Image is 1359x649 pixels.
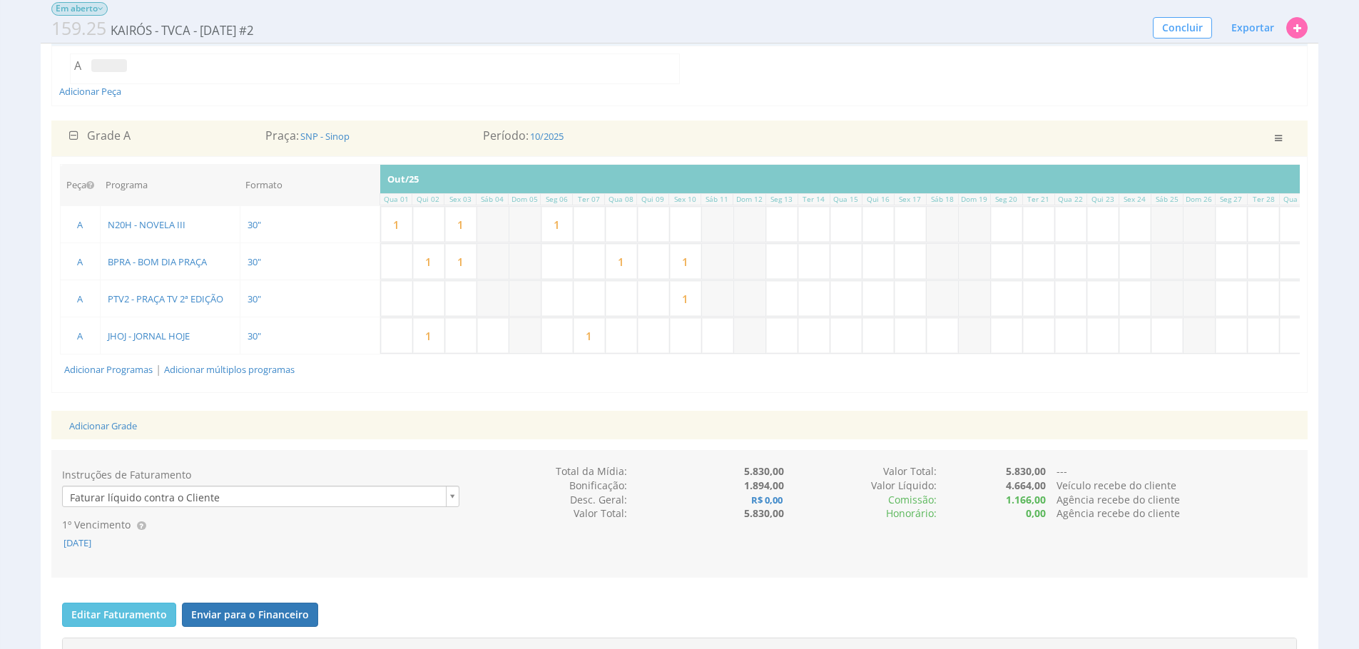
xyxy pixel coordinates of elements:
[109,22,255,39] span: KAIRÓS - TVCA - [DATE] #2
[76,255,84,268] span: A
[51,2,108,16] span: Em aberto
[470,464,627,479] div: Total da Mídia:
[62,518,131,532] label: 1º Vencimento
[477,194,509,205] td: Sáb 04
[1151,281,1183,316] input: O Programa informado não é veiculado neste dia
[182,603,318,627] button: Enviar para o Financeiro
[164,363,295,376] a: Adicionar múltiplos programas
[74,58,81,73] span: A
[1006,464,1046,478] b: 5.830,00
[927,207,958,242] input: O Programa informado não é veiculado neste dia
[470,493,627,507] div: Desc. Geral:
[133,518,151,531] span: Esta data será utilizada como base para gerar as faturas!
[1231,21,1274,34] span: Exportar
[1006,493,1046,506] b: 1.166,00
[862,194,894,205] td: Qui 16
[702,207,733,242] input: O Programa informado não é veiculado neste dia
[69,419,137,432] a: Adicionar Grade
[669,194,701,205] td: Sex 10
[87,128,131,143] span: Grade A
[990,194,1022,205] td: Seg 20
[63,486,440,509] span: Faturar líquido contra o Cliente
[1046,506,1308,521] div: Agência recebe do cliente
[529,130,565,143] span: 10/2025
[959,318,990,353] input: O Programa informado não é veiculado neste dia
[76,218,84,231] span: A
[106,255,208,268] span: BPRA - BOM DIA PRAÇA
[51,16,106,40] span: 159.25
[573,194,605,205] td: Ter 07
[470,506,627,521] div: Valor Total:
[1153,17,1212,39] button: Concluir
[62,536,93,549] span: [DATE]
[477,281,509,316] input: O Programa informado não é veiculado neste dia
[444,194,477,205] td: Sex 03
[299,130,351,143] span: SNP - Sinop
[156,362,161,376] span: |
[959,207,990,242] input: O Programa informado não é veiculado neste dia
[1054,194,1086,205] td: Qua 22
[477,207,509,242] input: O Programa informado não é veiculado neste dia
[62,486,459,507] a: Faturar líquido contra o Cliente
[637,194,669,205] td: Qui 09
[76,329,84,342] span: A
[62,468,191,482] label: Instruções de Faturamento
[784,506,937,521] div: Honorário:
[784,479,937,493] div: Valor Líquido:
[509,194,541,205] td: Dom 05
[1280,194,1312,205] td: Qua 29
[477,244,509,279] input: O Programa informado não é veiculado neste dia
[1151,244,1183,279] input: O Programa informado não é veiculado neste dia
[1184,244,1215,279] input: O Programa informado não é veiculado neste dia
[744,464,784,478] b: 5.830,00
[76,292,84,305] span: A
[734,318,765,353] input: O Programa informado não é veiculado neste dia
[734,244,765,279] input: O Programa informado não é veiculado neste dia
[744,479,784,492] b: 1.894,00
[265,128,472,144] div: Praça:
[246,292,263,305] span: 30"
[245,178,374,192] div: Formato
[702,244,733,279] input: O Programa informado não é veiculado neste dia
[246,218,263,231] span: 30"
[51,16,255,41] span: KAIRÓS - TVCA - Outubro 2025 #2
[927,244,958,279] input: O Programa informado não é veiculado neste dia
[750,494,784,506] b: R$ 0,00
[61,165,101,206] th: Peça
[701,194,733,205] td: Sáb 11
[62,603,176,627] button: Editar Faturamento
[959,281,990,316] input: O Programa informado não é veiculado neste dia
[412,194,444,205] td: Qui 02
[380,194,412,205] td: Qua 01
[1006,479,1046,492] b: 4.664,00
[798,194,830,205] td: Ter 14
[888,493,934,506] span: Comissão
[1183,194,1215,205] td: Dom 26
[106,178,234,192] div: Programa
[1151,194,1183,205] td: Sáb 25
[605,194,637,205] td: Qua 08
[1184,318,1215,353] input: O Programa informado não é veiculado neste dia
[744,506,784,520] b: 5.830,00
[765,194,798,205] td: Seg 13
[509,318,541,353] input: O Programa informado não é veiculado neste dia
[959,244,990,279] input: O Programa informado não é veiculado neste dia
[1222,16,1283,40] button: Exportar
[1026,506,1046,520] b: 0,00
[830,194,862,205] td: Qua 15
[927,281,958,316] input: O Programa informado não é veiculado neste dia
[1022,194,1054,205] td: Ter 21
[1247,194,1279,205] td: Ter 28
[1184,207,1215,242] input: O Programa informado não é veiculado neste dia
[1119,194,1151,205] td: Sex 24
[734,207,765,242] input: O Programa informado não é veiculado neste dia
[1151,207,1183,242] input: O Programa informado não é veiculado neste dia
[733,194,765,205] td: Dom 12
[509,207,541,242] input: O Programa informado não é veiculado neste dia
[472,128,886,144] div: Período:
[470,479,627,493] div: Bonificação:
[958,194,990,205] td: Dom 19
[1046,493,1308,507] div: Agência recebe do cliente
[246,329,263,342] span: 30"
[106,329,191,342] span: JHOJ - JORNAL HOJE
